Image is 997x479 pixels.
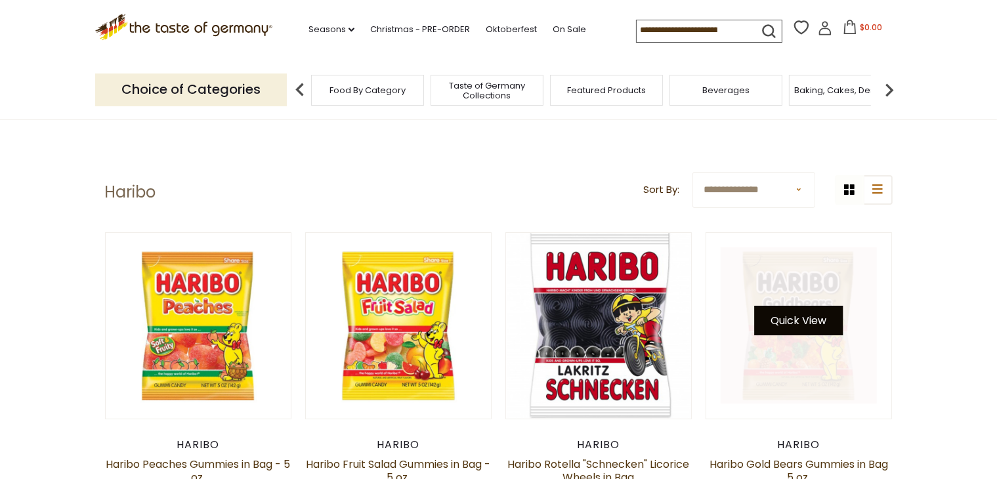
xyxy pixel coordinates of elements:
[308,22,354,37] a: Seasons
[306,233,492,419] img: Haribo
[505,438,692,451] div: Haribo
[105,182,156,202] h1: Haribo
[860,22,882,33] span: $0.00
[795,85,897,95] a: Baking, Cakes, Desserts
[370,22,470,37] a: Christmas - PRE-ORDER
[755,306,843,335] button: Quick View
[435,81,540,100] a: Taste of Germany Collections
[835,20,891,39] button: $0.00
[506,233,692,419] img: Haribo
[329,85,406,95] a: Food By Category
[567,85,646,95] a: Featured Products
[702,85,750,95] a: Beverages
[105,438,292,451] div: Haribo
[486,22,537,37] a: Oktoberfest
[106,233,291,419] img: Haribo
[876,77,902,103] img: next arrow
[287,77,313,103] img: previous arrow
[643,182,679,198] label: Sort By:
[706,233,892,419] img: Haribo
[706,438,893,451] div: Haribo
[305,438,492,451] div: Haribo
[553,22,586,37] a: On Sale
[95,73,287,106] p: Choice of Categories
